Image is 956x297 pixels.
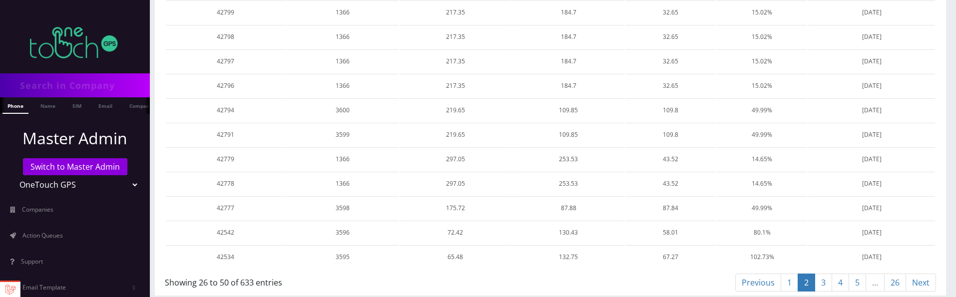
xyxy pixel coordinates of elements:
[512,245,624,269] td: 132.75
[400,0,511,24] td: 217.35
[781,274,798,292] a: 1
[21,257,43,266] span: Support
[849,274,866,292] a: 5
[512,147,624,171] td: 253.53
[512,221,624,244] td: 130.43
[286,49,398,73] td: 1366
[717,49,807,73] td: 15.02%
[286,245,398,269] td: 3595
[808,221,935,244] td: [DATE]
[286,196,398,220] td: 3598
[832,274,849,292] a: 4
[166,245,285,269] td: 42534
[717,172,807,195] td: 14.65%
[166,74,285,97] td: 42796
[35,97,60,113] a: Name
[808,196,935,220] td: [DATE]
[717,0,807,24] td: 15.02%
[286,221,398,244] td: 3596
[808,74,935,97] td: [DATE]
[67,97,86,113] a: SIM
[625,25,716,48] td: 32.65
[30,27,120,58] img: OneTouch GPS
[400,245,511,269] td: 65.48
[625,123,716,146] td: 109.8
[808,25,935,48] td: [DATE]
[166,49,285,73] td: 42797
[400,25,511,48] td: 217.35
[166,221,285,244] td: 42542
[512,98,624,122] td: 109.85
[166,98,285,122] td: 42794
[20,76,147,95] input: Search in Company
[906,274,936,292] a: Next
[808,123,935,146] td: [DATE]
[625,147,716,171] td: 43.52
[625,74,716,97] td: 32.65
[735,274,781,292] a: Previous
[286,172,398,195] td: 1366
[400,221,511,244] td: 72.42
[22,283,66,292] span: Email Template
[286,98,398,122] td: 3600
[400,98,511,122] td: 219.65
[512,172,624,195] td: 253.53
[625,98,716,122] td: 109.8
[815,274,832,292] a: 3
[625,172,716,195] td: 43.52
[808,49,935,73] td: [DATE]
[808,0,935,24] td: [DATE]
[625,196,716,220] td: 87.84
[717,221,807,244] td: 80.1%
[808,245,935,269] td: [DATE]
[165,273,543,289] div: Showing 26 to 50 of 633 entries
[400,49,511,73] td: 217.35
[717,25,807,48] td: 15.02%
[93,97,117,113] a: Email
[22,231,63,240] span: Action Queues
[808,147,935,171] td: [DATE]
[286,123,398,146] td: 3599
[512,49,624,73] td: 184.7
[512,196,624,220] td: 87.88
[286,0,398,24] td: 1366
[286,147,398,171] td: 1366
[400,196,511,220] td: 175.72
[23,158,127,175] a: Switch to Master Admin
[400,172,511,195] td: 297.05
[166,0,285,24] td: 42799
[625,0,716,24] td: 32.65
[286,25,398,48] td: 1366
[512,123,624,146] td: 109.85
[798,274,815,292] a: 2
[400,74,511,97] td: 217.35
[717,74,807,97] td: 15.02%
[512,0,624,24] td: 184.7
[166,147,285,171] td: 42779
[166,25,285,48] td: 42798
[625,49,716,73] td: 32.65
[166,196,285,220] td: 42777
[625,221,716,244] td: 58.01
[2,97,28,114] a: Phone
[286,74,398,97] td: 1366
[400,123,511,146] td: 219.65
[124,97,158,113] a: Company
[717,123,807,146] td: 49.99%
[884,274,906,292] a: 26
[717,245,807,269] td: 102.73%
[808,172,935,195] td: [DATE]
[166,123,285,146] td: 42791
[808,98,935,122] td: [DATE]
[625,245,716,269] td: 67.27
[717,98,807,122] td: 49.99%
[717,196,807,220] td: 49.99%
[400,147,511,171] td: 297.05
[512,74,624,97] td: 184.7
[166,172,285,195] td: 42778
[512,25,624,48] td: 184.7
[22,205,53,214] span: Companies
[866,274,885,292] a: …
[717,147,807,171] td: 14.65%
